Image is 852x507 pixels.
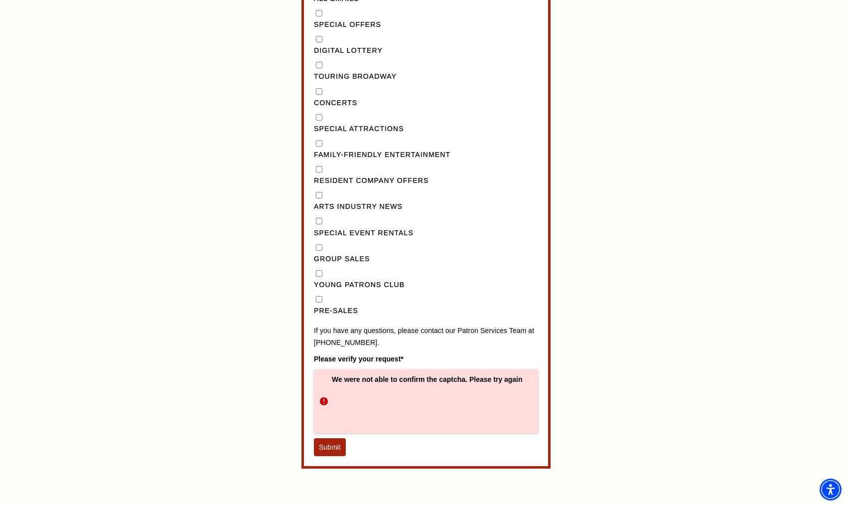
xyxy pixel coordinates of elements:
p: If you have any questions, please contact our Patron Services Team at [PHONE_NUMBER]. [314,325,538,348]
iframe: reCAPTCHA [332,383,483,422]
label: Special Event Rentals [314,227,538,239]
label: Resident Company Offers [314,175,538,187]
button: Submit [314,438,346,456]
label: Touring Broadway [314,71,538,83]
label: Special Attractions [314,123,538,135]
label: Family-Friendly Entertainment [314,149,538,161]
label: Please verify your request* [314,353,538,364]
label: Arts Industry News [314,201,538,213]
label: Special Offers [314,19,538,31]
label: Pre-Sales [314,305,538,317]
div: We were not able to confirm the captcha. Please try again [314,369,538,433]
div: Accessibility Menu [820,479,842,501]
label: Young Patrons Club [314,279,538,291]
label: Concerts [314,97,538,109]
label: Group Sales [314,253,538,265]
label: Digital Lottery [314,45,538,57]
